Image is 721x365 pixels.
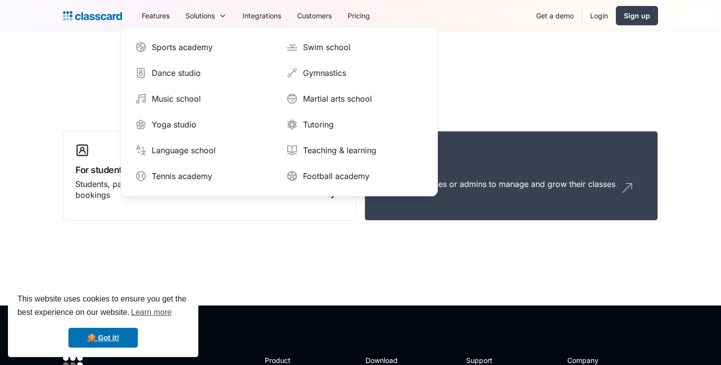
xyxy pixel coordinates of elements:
div: Sports academy [152,41,213,53]
a: Language school [131,140,276,160]
a: Sign up [616,6,658,25]
h3: For staff [377,163,646,177]
div: Students, parents or guardians to view their profile and manage bookings [75,179,324,201]
a: For studentsStudents, parents or guardians to view their profile and manage bookings [63,131,357,221]
div: Dance studio [152,67,201,79]
span: This website uses cookies to ensure you get the best experience on our website. [17,293,189,320]
a: dismiss cookie message [68,328,138,348]
a: Yoga studio [131,115,276,134]
a: For staffTeachers, coaches or admins to manage and grow their classes [364,131,658,221]
div: Language school [152,144,216,156]
a: home [63,9,122,23]
a: Tennis academy [131,166,276,186]
div: Solutions [178,4,235,27]
a: Music school [131,89,276,109]
div: cookieconsent [8,284,198,357]
a: Tutoring [282,115,427,134]
a: Integrations [235,4,289,27]
div: Tennis academy [152,170,212,182]
a: learn more about cookies [129,305,173,320]
div: Yoga studio [152,119,196,130]
a: Swim school [282,37,427,57]
a: Sports academy [131,37,276,57]
a: Martial arts school [282,89,427,109]
a: Pricing [340,4,378,27]
div: Solutions [185,10,215,21]
div: Teaching & learning [303,144,376,156]
div: Football academy [303,170,369,182]
div: Tutoring [303,119,334,130]
a: Dance studio [131,63,276,83]
div: Teachers, coaches or admins to manage and grow their classes [377,179,615,189]
a: Football academy [282,166,427,186]
a: Teaching & learning [282,140,427,160]
div: Gymnastics [303,67,346,79]
h3: For students [75,163,344,177]
a: Customers [289,4,340,27]
div: Music school [152,93,201,105]
nav: Solutions [120,27,438,196]
a: Login [582,4,616,27]
a: Features [134,4,178,27]
a: Get a demo [528,4,582,27]
div: Sign up [624,10,650,21]
div: Swim school [303,41,351,53]
div: Martial arts school [303,93,372,105]
a: Gymnastics [282,63,427,83]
